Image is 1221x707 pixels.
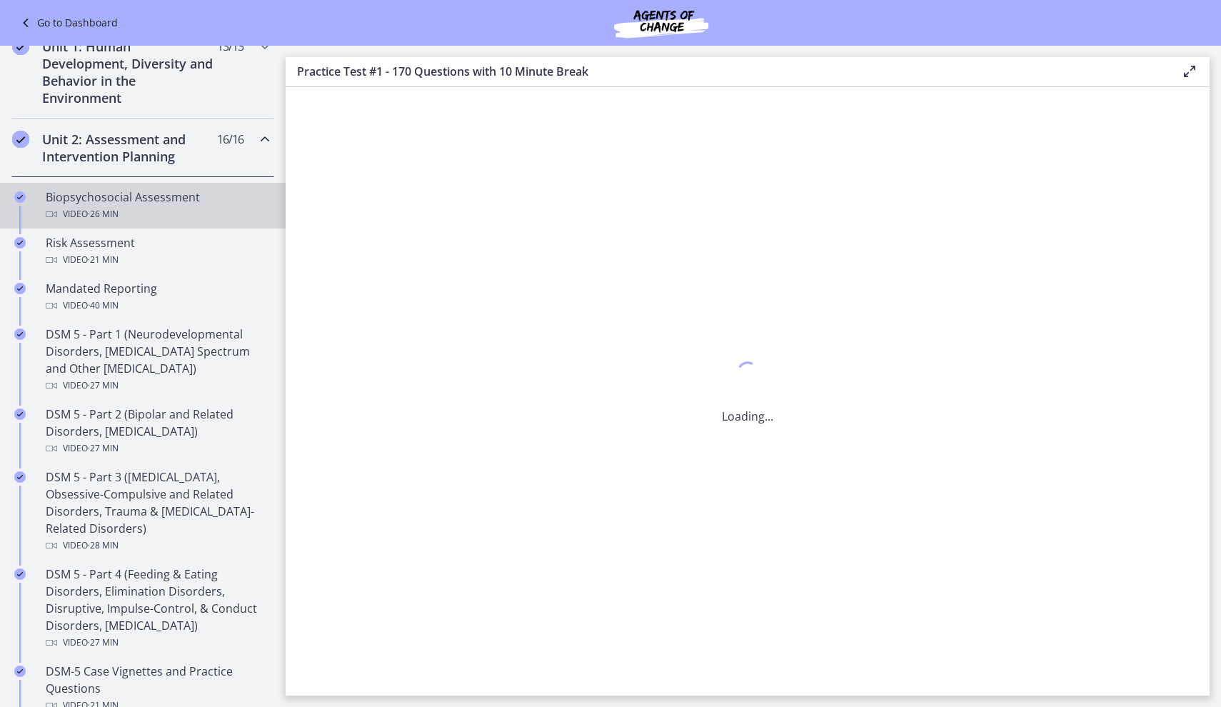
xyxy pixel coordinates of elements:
p: Loading... [722,408,773,425]
div: DSM 5 - Part 3 ([MEDICAL_DATA], Obsessive-Compulsive and Related Disorders, Trauma & [MEDICAL_DAT... [46,468,268,554]
span: · 21 min [88,251,119,269]
span: 16 / 16 [217,131,243,148]
div: Video [46,297,268,314]
div: Risk Assessment [46,234,268,269]
i: Completed [14,237,26,249]
div: Video [46,377,268,394]
span: · 27 min [88,634,119,651]
div: DSM 5 - Part 1 (Neurodevelopmental Disorders, [MEDICAL_DATA] Spectrum and Other [MEDICAL_DATA]) [46,326,268,394]
i: Completed [14,666,26,677]
h2: Unit 2: Assessment and Intervention Planning [42,131,216,165]
span: · 28 min [88,537,119,554]
i: Completed [14,329,26,340]
h2: Unit 1: Human Development, Diversity and Behavior in the Environment [42,38,216,106]
div: DSM 5 - Part 2 (Bipolar and Related Disorders, [MEDICAL_DATA]) [46,406,268,457]
div: Video [46,251,268,269]
h3: Practice Test #1 - 170 Questions with 10 Minute Break [297,63,1158,80]
i: Completed [14,283,26,294]
i: Completed [14,408,26,420]
i: Completed [14,568,26,580]
div: Biopsychosocial Assessment [46,189,268,223]
img: Agents of Change [576,6,747,40]
div: Video [46,440,268,457]
div: Mandated Reporting [46,280,268,314]
i: Completed [14,191,26,203]
div: DSM 5 - Part 4 (Feeding & Eating Disorders, Elimination Disorders, Disruptive, Impulse-Control, &... [46,566,268,651]
span: · 26 min [88,206,119,223]
i: Completed [12,131,29,148]
i: Completed [14,471,26,483]
div: 1 [722,358,773,391]
span: · 27 min [88,377,119,394]
div: Video [46,634,268,651]
i: Completed [12,38,29,55]
span: 13 / 13 [217,38,243,55]
div: Video [46,537,268,554]
span: · 27 min [88,440,119,457]
span: · 40 min [88,297,119,314]
div: Video [46,206,268,223]
a: Go to Dashboard [17,14,118,31]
